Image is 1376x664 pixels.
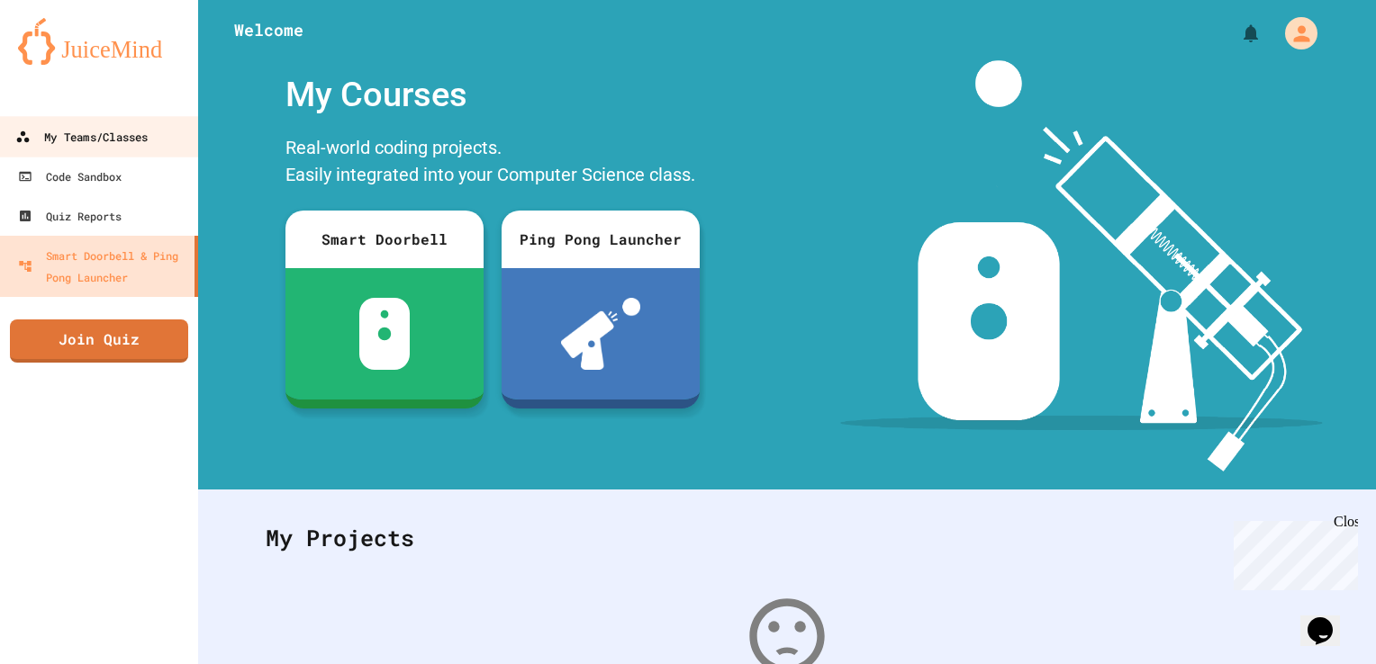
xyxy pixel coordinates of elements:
[18,18,180,65] img: logo-orange.svg
[561,298,641,370] img: ppl-with-ball.png
[1266,13,1322,54] div: My Account
[18,245,187,288] div: Smart Doorbell & Ping Pong Launcher
[276,60,709,130] div: My Courses
[1300,592,1358,646] iframe: chat widget
[285,211,484,268] div: Smart Doorbell
[1207,18,1266,49] div: My Notifications
[18,205,122,227] div: Quiz Reports
[276,130,709,197] div: Real-world coding projects. Easily integrated into your Computer Science class.
[840,60,1323,471] img: banner-image-my-projects.png
[248,503,1326,573] div: My Projects
[502,211,700,268] div: Ping Pong Launcher
[1227,514,1358,590] iframe: chat widget
[10,319,188,363] a: Join Quiz
[15,126,148,148] div: My Teams/Classes
[359,298,411,370] img: sdb-white.svg
[7,7,124,114] div: Chat with us now!Close
[18,166,122,187] div: Code Sandbox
